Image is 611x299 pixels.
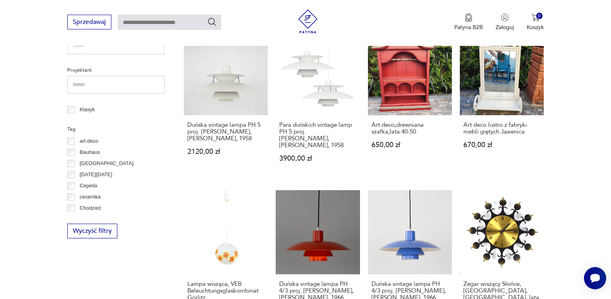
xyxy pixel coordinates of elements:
[80,105,95,114] p: Klasyk
[67,20,111,26] a: Sprzedawaj
[372,142,448,148] p: 650,00 zł
[454,24,483,31] p: Patyna B2B
[296,10,320,33] img: Patyna - sklep z meblami i dekoracjami vintage
[184,31,268,177] a: Duńska vintage lampa PH 5 proj. Poul Henningsen, Louis Poulsen, 1958Duńska vintage lampa PH 5 pro...
[463,122,540,135] h3: Art deco lustro z fabryki mebli giętych Jasienica
[80,181,97,190] p: Cepelia
[80,159,133,168] p: [GEOGRAPHIC_DATA]
[454,14,483,31] a: Ikona medaluPatyna B2B
[501,14,509,22] img: Ikonka użytkownika
[67,15,111,30] button: Sprzedawaj
[460,31,544,177] a: Art deco lustro z fabryki mebli giętych JasienicaArt deco lustro z fabryki mebli giętych Jasienic...
[67,125,165,134] p: Tag
[465,14,473,22] img: Ikona medalu
[67,66,165,75] p: Projektant
[454,14,483,31] button: Patyna B2B
[584,267,606,289] iframe: Smartsupp widget button
[496,24,514,31] p: Zaloguj
[80,170,112,179] p: [DATE][DATE]
[527,24,544,31] p: Koszyk
[276,31,360,177] a: Para duńskich vintage lamp PH 5 proj. Poul Henningsen, Louis Poulsen, 1958Para duńskich vintage l...
[536,13,543,20] div: 0
[80,148,100,157] p: Bauhaus
[187,122,264,142] h3: Duńska vintage lampa PH 5 proj. [PERSON_NAME], [PERSON_NAME], 1958
[527,14,544,31] button: 0Koszyk
[80,204,101,212] p: Chodzież
[187,148,264,155] p: 2120,00 zł
[496,14,514,31] button: Zaloguj
[531,14,539,22] img: Ikona koszyka
[207,17,217,27] button: Szukaj
[67,224,117,238] button: Wyczyść filtry
[80,193,101,201] p: ceramika
[80,137,98,146] p: art deco
[368,31,452,177] a: Art deco,drewniana szafka,lata 40-50Art deco,drewniana szafka,lata 40-50650,00 zł
[279,122,356,149] h3: Para duńskich vintage lamp PH 5 proj. [PERSON_NAME], [PERSON_NAME], 1958
[463,142,540,148] p: 670,00 zł
[279,155,356,162] p: 3900,00 zł
[80,215,99,224] p: Ćmielów
[372,122,448,135] h3: Art deco,drewniana szafka,lata 40-50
